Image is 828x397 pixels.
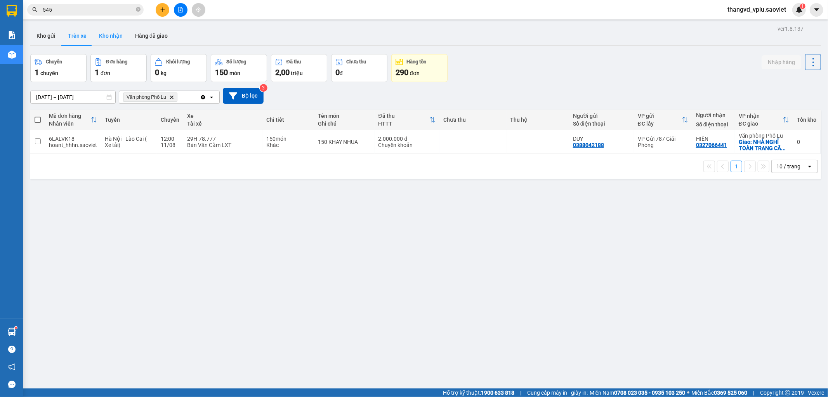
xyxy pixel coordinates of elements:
span: Miền Nam [590,388,685,397]
div: Khác [267,142,311,148]
th: Toggle SortBy [375,110,439,130]
span: 0 [335,68,340,77]
div: Chưa thu [347,59,366,65]
svg: Clear all [200,94,206,100]
div: Người nhận [696,112,731,118]
div: Bàn Văn Cắm LXT [187,142,259,148]
div: Chuyến [161,117,179,123]
span: Văn phòng Phố Lu, close by backspace [123,93,177,102]
div: Thu hộ [510,117,565,123]
div: Xe [187,113,259,119]
button: caret-down [810,3,823,17]
div: Số điện thoại [573,121,630,127]
div: Nhân viên [49,121,91,127]
span: Văn phòng Phố Lu [127,94,166,100]
span: 1 [801,3,804,9]
strong: 0369 525 060 [714,390,747,396]
span: caret-down [813,6,820,13]
div: Chuyến [46,59,62,65]
div: VP Gửi 787 Giải Phóng [638,136,688,148]
strong: 0708 023 035 - 0935 103 250 [614,390,685,396]
svg: open [208,94,215,100]
div: Tuyến [105,117,153,123]
button: Đơn hàng1đơn [90,54,147,82]
div: 0327066441 [696,142,727,148]
div: ver 1.8.137 [778,24,804,33]
div: VP gửi [638,113,682,119]
span: notification [8,363,16,371]
svg: open [807,163,813,170]
div: Đơn hàng [106,59,127,65]
div: Giao: NHÀ NGHỈ TOÀN TRANG CẦU BẮC NGẦM [739,139,789,151]
span: search [32,7,38,12]
strong: 1900 633 818 [481,390,514,396]
div: Đã thu [286,59,301,65]
div: Văn phòng Phố Lu [739,133,789,139]
div: 150 KHAY NHUA [318,139,371,145]
span: 2,00 [275,68,290,77]
button: Hàng tồn290đơn [391,54,448,82]
div: hoant_hhhn.saoviet [49,142,97,148]
div: Hàng tồn [407,59,427,65]
input: Select a date range. [31,91,115,103]
button: Chưa thu0đ [331,54,387,82]
span: ... [781,145,786,151]
div: Mã đơn hàng [49,113,91,119]
button: Hàng đã giao [129,26,174,45]
div: Chuyển khoản [378,142,436,148]
div: 150 món [267,136,311,142]
span: close-circle [136,7,141,12]
span: món [229,70,240,76]
button: file-add [174,3,187,17]
div: Đã thu [378,113,429,119]
span: Cung cấp máy in - giấy in: [527,388,588,397]
button: Chuyến1chuyến [30,54,87,82]
input: Selected Văn phòng Phố Lu. [179,93,180,101]
div: 2.000.000 đ [378,136,436,142]
span: | [753,388,754,397]
span: Hà Nội - Lào Cai ( Xe tải) [105,136,147,148]
button: Số lượng150món [211,54,267,82]
span: copyright [785,390,790,395]
span: | [520,388,521,397]
div: 11/08 [161,142,179,148]
span: triệu [291,70,303,76]
div: 0 [797,139,816,145]
div: HTTT [378,121,429,127]
div: Người gửi [573,113,630,119]
div: ĐC lấy [638,121,682,127]
div: Chưa thu [443,117,503,123]
button: Khối lượng0kg [151,54,207,82]
div: 10 / trang [776,163,800,170]
button: Nhập hàng [762,55,801,69]
div: 6LALVK18 [49,136,97,142]
span: Hỗ trợ kỹ thuật: [443,388,514,397]
span: chuyến [40,70,58,76]
div: Số lượng [226,59,246,65]
button: 1 [731,161,742,172]
span: đ [340,70,343,76]
span: plus [160,7,165,12]
span: 1 [35,68,39,77]
span: 1 [95,68,99,77]
span: close-circle [136,6,141,14]
img: icon-new-feature [796,6,803,13]
span: message [8,381,16,388]
th: Toggle SortBy [45,110,101,130]
th: Toggle SortBy [634,110,692,130]
sup: 1 [15,327,17,329]
button: Kho gửi [30,26,62,45]
div: Khối lượng [166,59,190,65]
span: kg [161,70,167,76]
span: Miền Bắc [691,388,747,397]
img: warehouse-icon [8,51,16,59]
button: Đã thu2,00 triệu [271,54,327,82]
div: VP nhận [739,113,783,119]
div: ĐC giao [739,121,783,127]
div: Tài xế [187,121,259,127]
span: 290 [396,68,408,77]
span: question-circle [8,346,16,353]
div: Số điện thoại [696,121,731,128]
img: logo-vxr [7,5,17,17]
div: DUY [573,136,630,142]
